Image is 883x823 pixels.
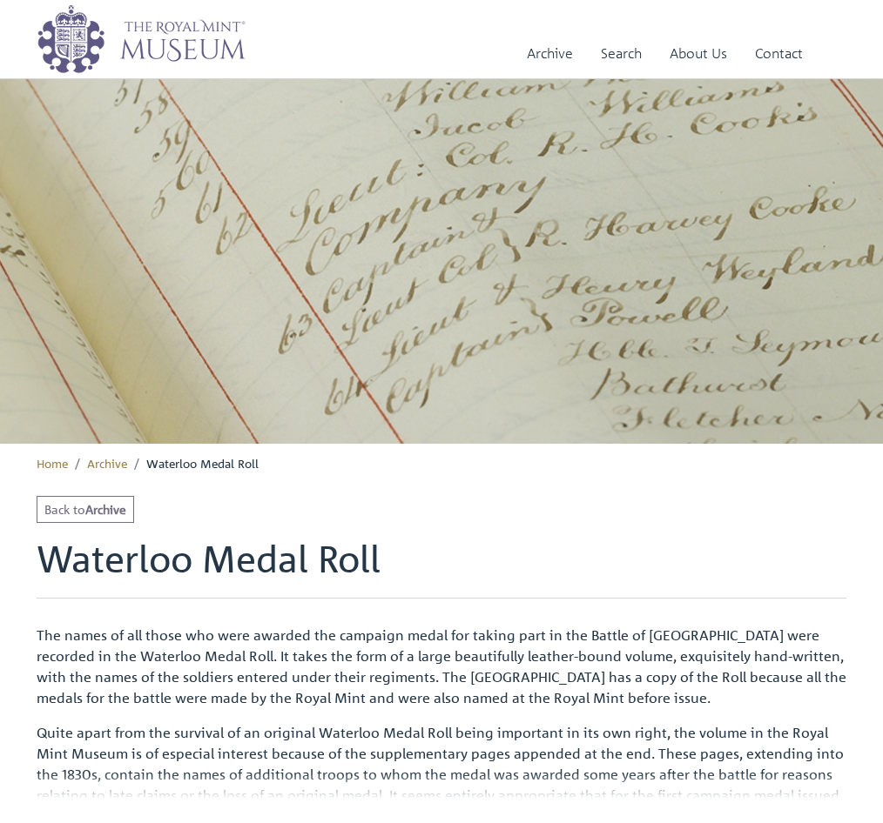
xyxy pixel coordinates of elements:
a: Contact [755,29,803,78]
span: Waterloo Medal Roll [146,455,259,471]
a: Archive [527,29,573,78]
a: Back toArchive [37,496,134,523]
img: logo_wide.png [37,4,246,74]
a: Search [601,29,642,78]
span: The names of all those who were awarded the campaign medal for taking part in the Battle of [GEOG... [37,626,846,706]
strong: Archive [85,501,126,517]
a: About Us [670,29,727,78]
a: Home [37,455,68,471]
a: Archive [87,455,127,471]
h1: Waterloo Medal Roll [37,537,846,598]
